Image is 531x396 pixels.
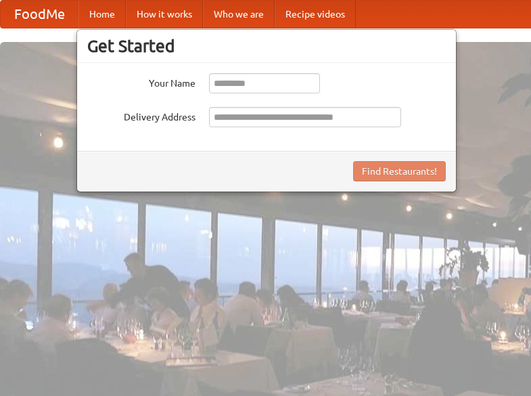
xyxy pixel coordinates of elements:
[78,1,126,28] a: Home
[203,1,275,28] a: Who we are
[275,1,356,28] a: Recipe videos
[353,161,446,181] button: Find Restaurants!
[87,107,195,124] label: Delivery Address
[87,73,195,90] label: Your Name
[1,1,78,28] a: FoodMe
[126,1,203,28] a: How it works
[87,36,446,56] h3: Get Started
